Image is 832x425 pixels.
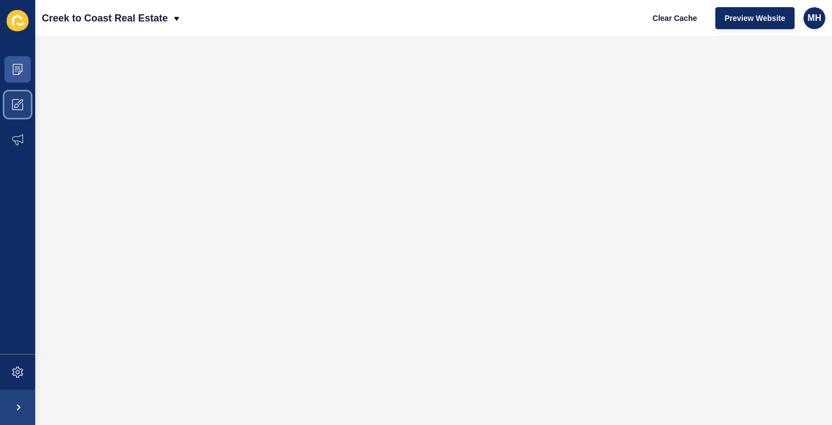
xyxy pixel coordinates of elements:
[808,13,822,24] span: MH
[715,7,795,29] button: Preview Website
[653,13,697,24] span: Clear Cache
[725,13,785,24] span: Preview Website
[643,7,707,29] button: Clear Cache
[42,4,168,32] p: Creek to Coast Real Estate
